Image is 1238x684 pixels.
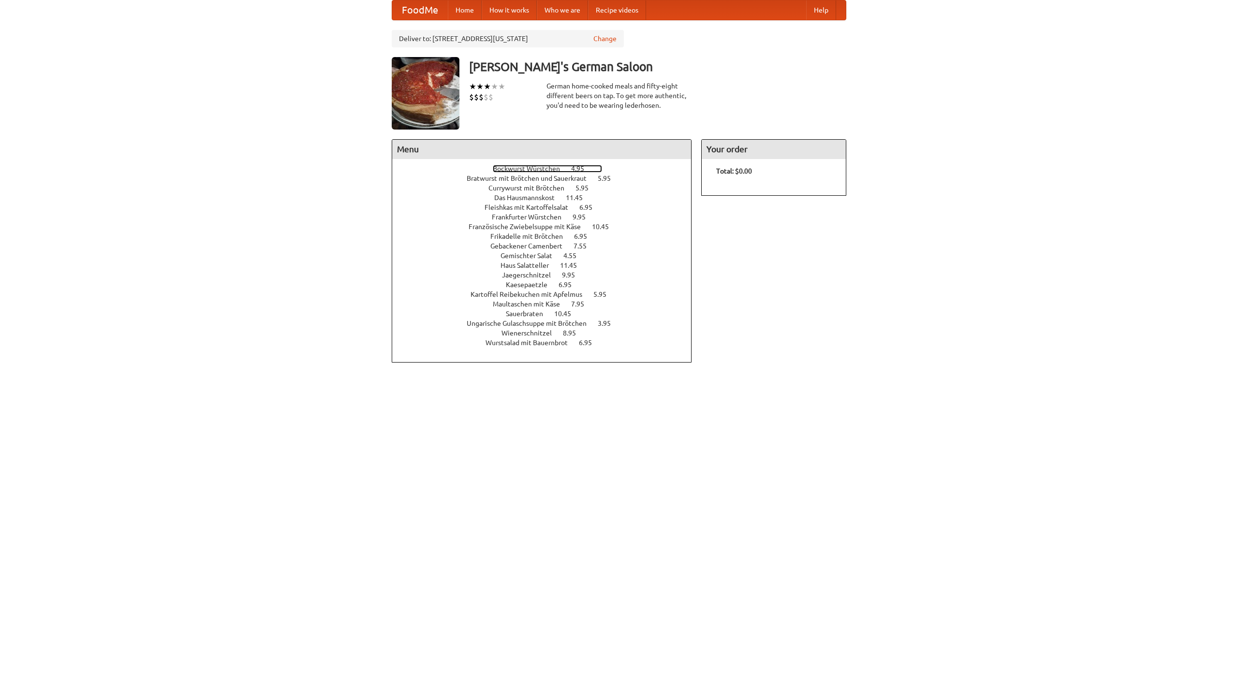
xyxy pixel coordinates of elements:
[392,57,459,130] img: angular.jpg
[484,81,491,92] li: ★
[471,291,592,298] span: Kartoffel Reibekuchen mit Apfelmus
[588,0,646,20] a: Recipe videos
[506,310,553,318] span: Sauerbraten
[467,320,596,327] span: Ungarische Gulaschsuppe mit Brötchen
[554,310,581,318] span: 10.45
[493,165,602,173] a: Bockwurst Würstchen 4.95
[488,92,493,102] li: $
[563,329,586,337] span: 8.95
[476,81,484,92] li: ★
[563,252,586,260] span: 4.55
[494,194,564,202] span: Das Hausmannskost
[467,175,629,182] a: Bratwurst mit Brötchen und Sauerkraut 5.95
[469,223,590,231] span: Französische Zwiebelsuppe mit Käse
[501,329,594,337] a: Wienerschnitzel 8.95
[482,0,537,20] a: How it works
[501,329,561,337] span: Wienerschnitzel
[392,0,448,20] a: FoodMe
[494,194,601,202] a: Das Hausmannskost 11.45
[485,204,610,211] a: Fleishkas mit Kartoffelsalat 6.95
[469,223,627,231] a: Französische Zwiebelsuppe mit Käse 10.45
[593,291,616,298] span: 5.95
[392,140,691,159] h4: Menu
[469,57,846,76] h3: [PERSON_NAME]'s German Saloon
[493,300,570,308] span: Maultaschen mit Käse
[471,291,624,298] a: Kartoffel Reibekuchen mit Apfelmus 5.95
[579,204,602,211] span: 6.95
[469,81,476,92] li: ★
[467,320,629,327] a: Ungarische Gulaschsuppe mit Brötchen 3.95
[501,262,559,269] span: Haus Salatteller
[598,320,620,327] span: 3.95
[467,175,596,182] span: Bratwurst mit Brötchen und Sauerkraut
[806,0,836,20] a: Help
[506,281,590,289] a: Kaesepaetzle 6.95
[562,271,585,279] span: 9.95
[492,213,571,221] span: Frankfurter Würstchen
[448,0,482,20] a: Home
[598,175,620,182] span: 5.95
[575,184,598,192] span: 5.95
[574,233,597,240] span: 6.95
[492,213,604,221] a: Frankfurter Würstchen 9.95
[593,34,617,44] a: Change
[491,81,498,92] li: ★
[490,242,604,250] a: Gebackener Camenbert 7.55
[488,184,574,192] span: Currywurst mit Brötchen
[474,92,479,102] li: $
[486,339,610,347] a: Wurstsalad mit Bauernbrot 6.95
[501,252,562,260] span: Gemischter Salat
[484,92,488,102] li: $
[502,271,560,279] span: Jaegerschnitzel
[392,30,624,47] div: Deliver to: [STREET_ADDRESS][US_STATE]
[485,204,578,211] span: Fleishkas mit Kartoffelsalat
[592,223,619,231] span: 10.45
[573,213,595,221] span: 9.95
[493,300,602,308] a: Maultaschen mit Käse 7.95
[493,165,570,173] span: Bockwurst Würstchen
[566,194,592,202] span: 11.45
[490,233,573,240] span: Frikadelle mit Brötchen
[537,0,588,20] a: Who we are
[488,184,606,192] a: Currywurst mit Brötchen 5.95
[560,262,587,269] span: 11.45
[716,167,752,175] b: Total: $0.00
[571,300,594,308] span: 7.95
[546,81,692,110] div: German home-cooked meals and fifty-eight different beers on tap. To get more authentic, you'd nee...
[469,92,474,102] li: $
[486,339,577,347] span: Wurstsalad mit Bauernbrot
[501,252,594,260] a: Gemischter Salat 4.55
[559,281,581,289] span: 6.95
[571,165,594,173] span: 4.95
[702,140,846,159] h4: Your order
[490,233,605,240] a: Frikadelle mit Brötchen 6.95
[490,242,572,250] span: Gebackener Camenbert
[579,339,602,347] span: 6.95
[501,262,595,269] a: Haus Salatteller 11.45
[502,271,593,279] a: Jaegerschnitzel 9.95
[574,242,596,250] span: 7.55
[506,310,589,318] a: Sauerbraten 10.45
[479,92,484,102] li: $
[498,81,505,92] li: ★
[506,281,557,289] span: Kaesepaetzle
